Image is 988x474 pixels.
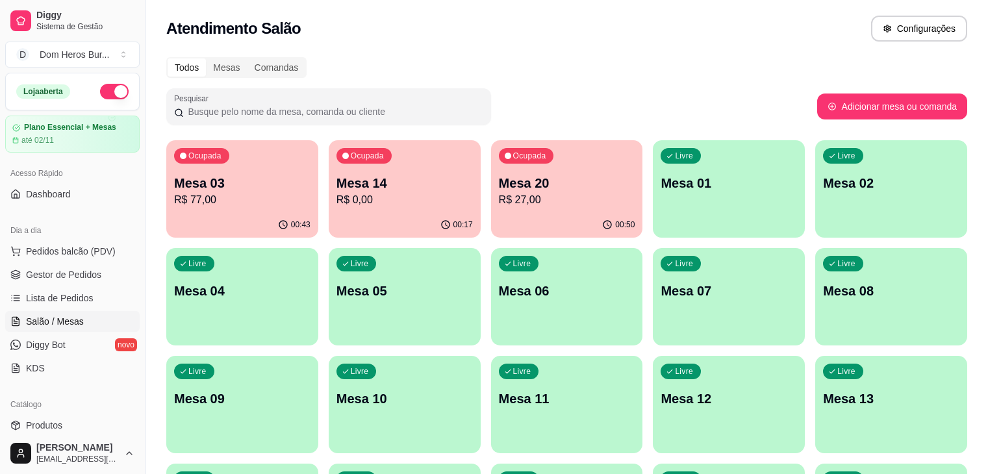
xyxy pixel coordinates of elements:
[837,366,855,377] p: Livre
[5,334,140,355] a: Diggy Botnovo
[329,248,481,345] button: LivreMesa 05
[336,192,473,208] p: R$ 0,00
[36,21,134,32] span: Sistema de Gestão
[16,48,29,61] span: D
[329,356,481,453] button: LivreMesa 10
[661,390,797,408] p: Mesa 12
[499,390,635,408] p: Mesa 11
[166,356,318,453] button: LivreMesa 09
[817,94,967,119] button: Adicionar mesa ou comanda
[329,140,481,238] button: OcupadaMesa 14R$ 0,0000:17
[837,151,855,161] p: Livre
[653,248,805,345] button: LivreMesa 07
[815,356,967,453] button: LivreMesa 13
[5,288,140,308] a: Lista de Pedidos
[499,282,635,300] p: Mesa 06
[188,258,207,269] p: Livre
[5,42,140,68] button: Select a team
[174,192,310,208] p: R$ 77,00
[513,258,531,269] p: Livre
[653,140,805,238] button: LivreMesa 01
[174,93,213,104] label: Pesquisar
[5,116,140,153] a: Plano Essencial + Mesasaté 02/11
[675,258,693,269] p: Livre
[26,245,116,258] span: Pedidos balcão (PDV)
[16,84,70,99] div: Loja aberta
[336,390,473,408] p: Mesa 10
[5,415,140,436] a: Produtos
[823,282,959,300] p: Mesa 08
[5,220,140,241] div: Dia a dia
[491,248,643,345] button: LivreMesa 06
[499,192,635,208] p: R$ 27,00
[5,163,140,184] div: Acesso Rápido
[823,390,959,408] p: Mesa 13
[188,366,207,377] p: Livre
[5,241,140,262] button: Pedidos balcão (PDV)
[5,184,140,205] a: Dashboard
[184,105,483,118] input: Pesquisar
[351,151,384,161] p: Ocupada
[5,358,140,379] a: KDS
[5,438,140,469] button: [PERSON_NAME][EMAIL_ADDRESS][DOMAIN_NAME]
[166,18,301,39] h2: Atendimento Salão
[491,140,643,238] button: OcupadaMesa 20R$ 27,0000:50
[291,219,310,230] p: 00:43
[26,338,66,351] span: Diggy Bot
[166,140,318,238] button: OcupadaMesa 03R$ 77,0000:43
[336,282,473,300] p: Mesa 05
[871,16,967,42] button: Configurações
[36,10,134,21] span: Diggy
[499,174,635,192] p: Mesa 20
[675,366,693,377] p: Livre
[26,188,71,201] span: Dashboard
[174,390,310,408] p: Mesa 09
[513,151,546,161] p: Ocupada
[837,258,855,269] p: Livre
[5,311,140,332] a: Salão / Mesas
[513,366,531,377] p: Livre
[653,356,805,453] button: LivreMesa 12
[26,268,101,281] span: Gestor de Pedidos
[661,282,797,300] p: Mesa 07
[188,151,222,161] p: Ocupada
[26,292,94,305] span: Lista de Pedidos
[351,366,369,377] p: Livre
[5,394,140,415] div: Catálogo
[351,258,369,269] p: Livre
[26,315,84,328] span: Salão / Mesas
[26,419,62,432] span: Produtos
[661,174,797,192] p: Mesa 01
[247,58,306,77] div: Comandas
[823,174,959,192] p: Mesa 02
[40,48,109,61] div: Dom Heros Bur ...
[491,356,643,453] button: LivreMesa 11
[36,454,119,464] span: [EMAIL_ADDRESS][DOMAIN_NAME]
[815,140,967,238] button: LivreMesa 02
[100,84,129,99] button: Alterar Status
[166,248,318,345] button: LivreMesa 04
[174,174,310,192] p: Mesa 03
[206,58,247,77] div: Mesas
[815,248,967,345] button: LivreMesa 08
[174,282,310,300] p: Mesa 04
[26,362,45,375] span: KDS
[5,5,140,36] a: DiggySistema de Gestão
[5,264,140,285] a: Gestor de Pedidos
[615,219,635,230] p: 00:50
[336,174,473,192] p: Mesa 14
[24,123,116,132] article: Plano Essencial + Mesas
[21,135,54,145] article: até 02/11
[675,151,693,161] p: Livre
[36,442,119,454] span: [PERSON_NAME]
[453,219,473,230] p: 00:17
[168,58,206,77] div: Todos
